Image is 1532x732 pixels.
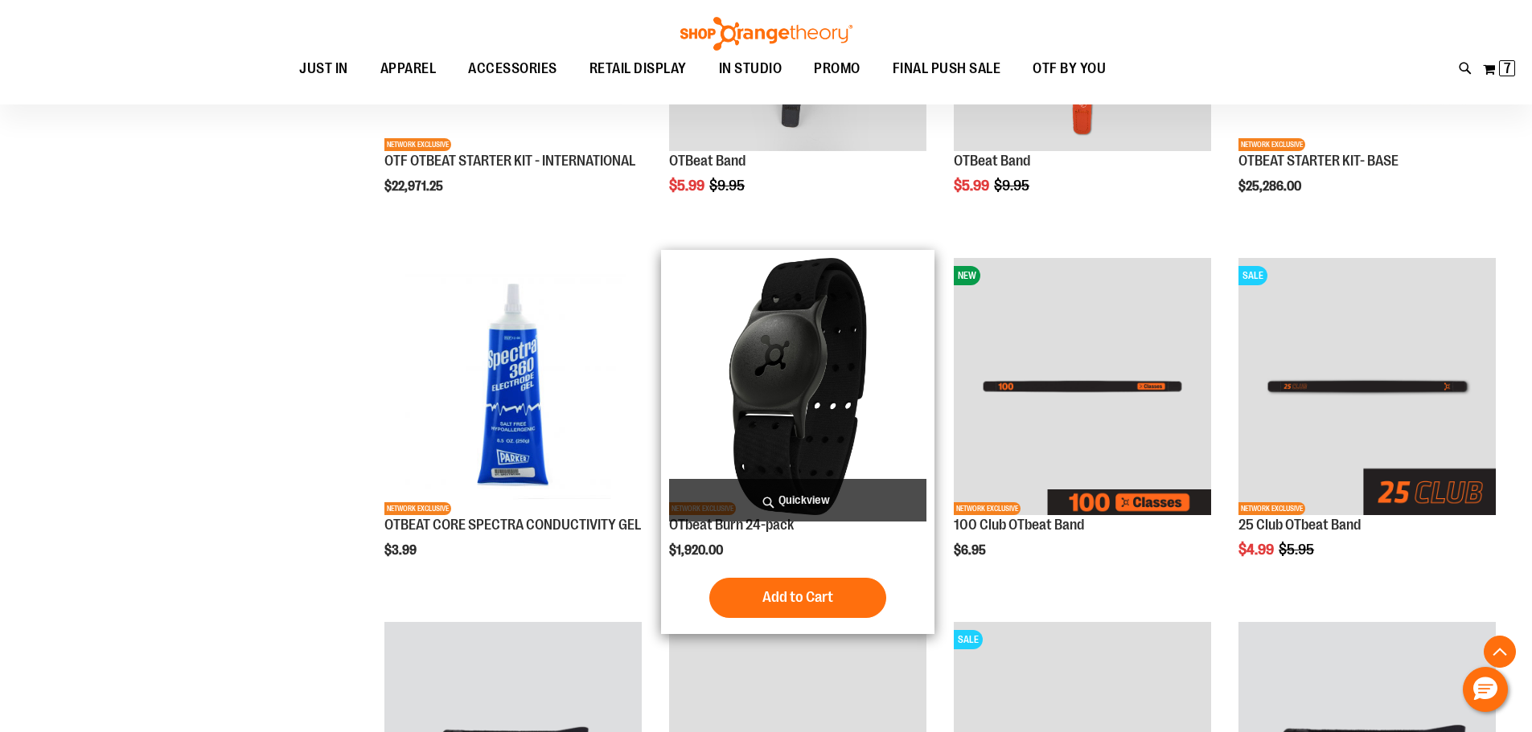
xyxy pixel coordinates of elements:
span: SALE [1238,266,1267,285]
span: $9.95 [709,178,747,194]
div: product [1230,250,1504,599]
img: Shop Orangetheory [678,17,855,51]
span: $6.95 [954,543,988,558]
a: OTBEAT STARTER KIT- BASE [1238,153,1399,169]
a: OTBeat Band [669,153,745,169]
a: Main View of 2024 25 Club OTBeat BandSALENETWORK EXCLUSIVE [1238,258,1496,517]
span: RETAIL DISPLAY [589,51,687,87]
span: Add to Cart [762,588,833,606]
a: RETAIL DISPLAY [573,51,703,88]
span: FINAL PUSH SALE [893,51,1001,87]
span: NEW [954,266,980,285]
a: OTBEAT CORE SPECTRA CONDUCTIVITY GEL [384,517,641,533]
button: Back To Top [1484,636,1516,668]
span: $4.99 [1238,542,1276,558]
span: SALE [954,630,983,649]
a: 25 Club OTbeat Band [1238,517,1361,533]
a: JUST IN [283,51,364,88]
a: PROMO [798,51,877,88]
span: OTF BY YOU [1033,51,1106,87]
a: OTF OTBEAT STARTER KIT - INTERNATIONAL [384,153,635,169]
span: NETWORK EXCLUSIVE [954,502,1021,515]
span: IN STUDIO [719,51,782,87]
a: FINAL PUSH SALE [877,51,1017,88]
div: product [661,250,934,634]
span: APPAREL [380,51,437,87]
button: Hello, have a question? Let’s chat. [1463,667,1508,712]
span: JUST IN [299,51,348,87]
a: Image of 100 Club OTbeat BandNEWNETWORK EXCLUSIVE [954,258,1211,517]
span: $22,971.25 [384,179,446,194]
a: OTF BY YOU [1017,51,1122,88]
a: IN STUDIO [703,51,799,88]
span: $3.99 [384,543,419,558]
a: Quickview [669,479,926,521]
img: Main View of 2024 25 Club OTBeat Band [1238,258,1496,515]
a: OTBeat Band [954,153,1030,169]
div: product [946,250,1219,591]
span: 7 [1504,60,1511,76]
span: ACCESSORIES [468,51,557,87]
img: Image of 100 Club OTbeat Band [954,258,1211,515]
span: PROMO [814,51,860,87]
span: $5.99 [954,178,992,194]
span: $9.95 [994,178,1032,194]
span: $5.95 [1279,542,1316,558]
span: NETWORK EXCLUSIVE [384,138,451,151]
a: APPAREL [364,51,453,88]
span: NETWORK EXCLUSIVE [1238,502,1305,515]
span: $1,920.00 [669,543,725,558]
img: OTBEAT CORE SPECTRA CONDUCTIVITY GEL [384,258,642,515]
img: OTbeat Burn 24-pack [669,258,926,515]
a: 100 Club OTbeat Band [954,517,1084,533]
span: NETWORK EXCLUSIVE [1238,138,1305,151]
a: OTbeat Burn 24-pack [669,517,794,533]
div: product [376,250,650,599]
button: Add to Cart [709,578,886,618]
a: OTbeat Burn 24-packNETWORK EXCLUSIVE [669,258,926,517]
span: $5.99 [669,178,707,194]
a: ACCESSORIES [452,51,573,88]
a: OTBEAT CORE SPECTRA CONDUCTIVITY GELNETWORK EXCLUSIVE [384,258,642,517]
span: $25,286.00 [1238,179,1304,194]
span: NETWORK EXCLUSIVE [384,502,451,515]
